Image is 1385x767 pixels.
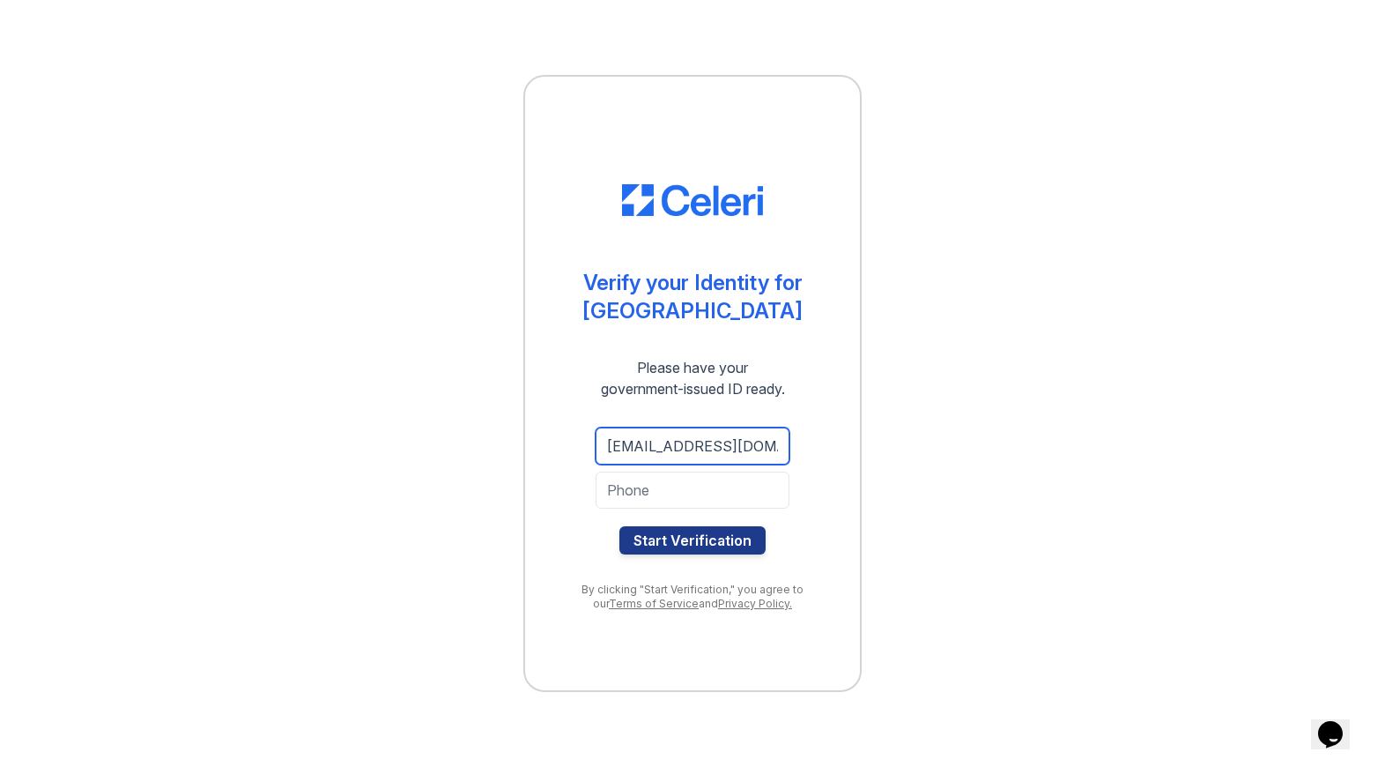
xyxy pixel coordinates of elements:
a: Privacy Policy. [718,597,792,610]
button: Start Verification [619,526,766,555]
div: Please have your government-issued ID ready. [569,357,817,399]
input: Email [596,428,789,465]
iframe: chat widget [1311,696,1367,749]
div: By clicking "Start Verification," you agree to our and [560,583,825,611]
input: Phone [596,472,789,509]
div: Verify your Identity for [GEOGRAPHIC_DATA] [582,269,803,325]
a: Terms of Service [609,597,699,610]
img: CE_Logo_Blue-a8612792a0a2168367f1c8372b55b34899dd931a85d93a1a3d3e32e68fde9ad4.png [622,184,763,216]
